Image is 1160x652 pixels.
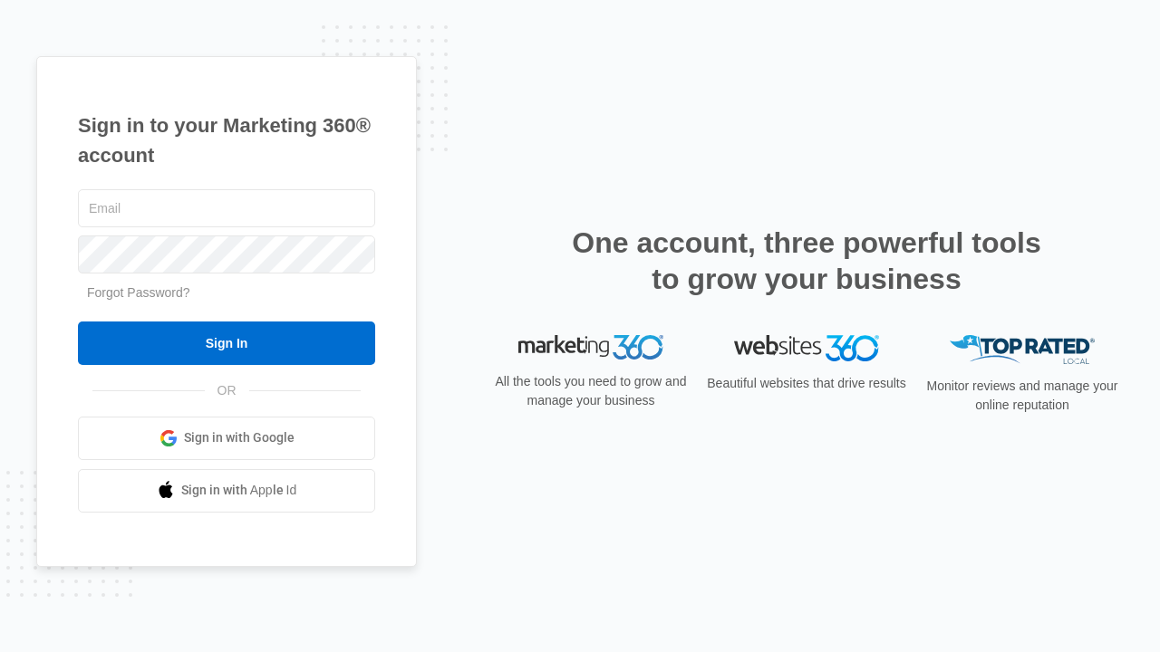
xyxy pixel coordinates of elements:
[566,225,1047,297] h2: One account, three powerful tools to grow your business
[705,374,908,393] p: Beautiful websites that drive results
[78,110,375,170] h1: Sign in to your Marketing 360® account
[78,189,375,227] input: Email
[921,377,1124,415] p: Monitor reviews and manage your online reputation
[518,335,663,360] img: Marketing 360
[205,381,249,400] span: OR
[78,321,375,365] input: Sign In
[950,335,1095,365] img: Top Rated Local
[184,428,295,447] span: Sign in with Google
[78,469,375,513] a: Sign in with Apple Id
[489,372,692,410] p: All the tools you need to grow and manage your business
[181,481,297,500] span: Sign in with Apple Id
[87,285,190,300] a: Forgot Password?
[734,335,879,361] img: Websites 360
[78,417,375,460] a: Sign in with Google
